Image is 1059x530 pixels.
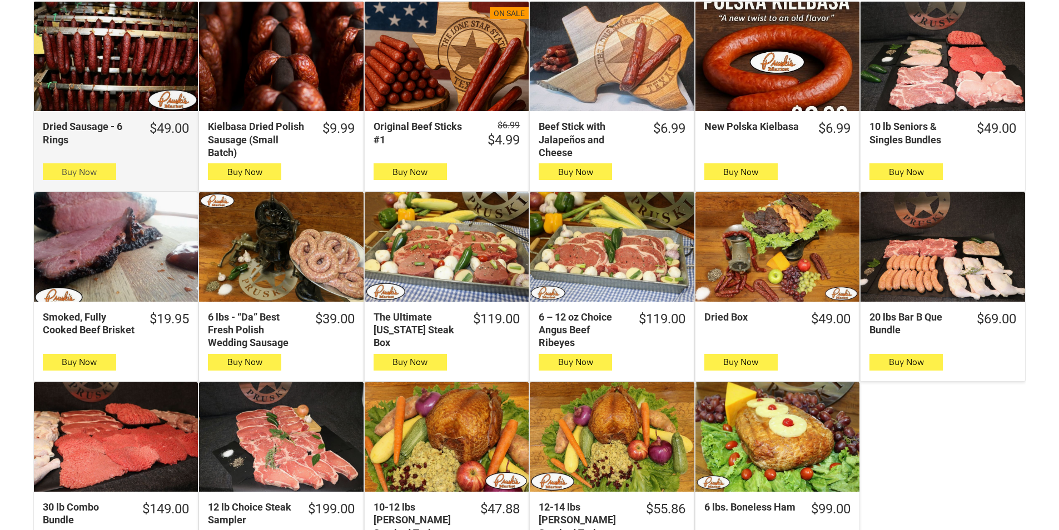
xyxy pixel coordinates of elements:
div: $69.00 [977,311,1016,328]
button: Buy Now [43,354,116,371]
div: The Ultimate [US_STATE] Steak Box [374,311,459,349]
a: $19.95Smoked, Fully Cooked Beef Brisket [34,311,198,337]
a: On SaleOriginal Beef Sticks #1 [365,2,529,111]
button: Buy Now [374,163,447,180]
a: 10-12 lbs Pruski&#39;s Smoked Turkeys [365,382,529,492]
a: $119.00The Ultimate [US_STATE] Steak Box [365,311,529,349]
button: Buy Now [539,163,612,180]
a: Smoked, Fully Cooked Beef Brisket [34,192,198,302]
a: Beef Stick with Jalapeños and Cheese [530,2,694,111]
s: $6.99 [498,120,520,131]
a: $119.006 – 12 oz Choice Angus Beef Ribeyes [530,311,694,349]
div: $9.99 [322,120,355,137]
button: Buy Now [704,163,778,180]
div: 12 lb Choice Steak Sampler [208,501,293,527]
div: $6.99 [818,120,851,137]
div: $4.99 [488,132,520,149]
a: 6 lbs. Boneless Ham [695,382,859,492]
button: Buy Now [208,354,281,371]
div: 6 lbs. Boneless Ham [704,501,797,513]
div: Kielbasa Dried Polish Sausage (Small Batch) [208,120,307,159]
span: Buy Now [723,357,758,367]
a: $49.00Dried Sausage - 6 Rings [34,120,198,146]
a: $39.006 lbs - “Da” Best Fresh Polish Wedding Sausage [199,311,363,349]
button: Buy Now [539,354,612,371]
a: $69.0020 lbs Bar B Que Bundle [861,311,1025,337]
span: Buy Now [889,167,924,177]
span: Buy Now [392,357,427,367]
div: $119.00 [473,311,520,328]
div: $55.86 [646,501,685,518]
div: 6 lbs - “Da” Best Fresh Polish Wedding Sausage [208,311,300,349]
a: Dried Sausage - 6 Rings [34,2,198,111]
a: $49.0010 lb Seniors & Singles Bundles [861,120,1025,146]
div: Smoked, Fully Cooked Beef Brisket [43,311,135,337]
a: 20 lbs Bar B Que Bundle [861,192,1025,302]
div: $149.00 [142,501,189,518]
div: Dried Sausage - 6 Rings [43,120,135,146]
a: New Polska Kielbasa [695,2,859,111]
span: Buy Now [62,357,97,367]
a: $6.99New Polska Kielbasa [695,120,859,137]
div: On Sale [494,8,525,19]
button: Buy Now [43,163,116,180]
span: Buy Now [558,167,593,177]
a: $6.99 $4.99Original Beef Sticks #1 [365,120,529,149]
a: 12 lb Choice Steak Sampler [199,382,363,492]
button: Buy Now [208,163,281,180]
span: Buy Now [227,357,262,367]
div: $6.99 [653,120,685,137]
div: $39.00 [315,311,355,328]
button: Buy Now [374,354,447,371]
span: Buy Now [62,167,97,177]
div: $119.00 [639,311,685,328]
div: 30 lb Combo Bundle [43,501,128,527]
div: $49.00 [977,120,1016,137]
span: Buy Now [723,167,758,177]
a: $6.99Beef Stick with Jalapeños and Cheese [530,120,694,159]
a: Kielbasa Dried Polish Sausage (Small Batch) [199,2,363,111]
a: $199.0012 lb Choice Steak Sampler [199,501,363,527]
span: Buy Now [889,357,924,367]
div: 20 lbs Bar B Que Bundle [869,311,962,337]
div: $19.95 [150,311,189,328]
div: New Polska Kielbasa [704,120,804,133]
div: Dried Box [704,311,797,323]
a: $149.0030 lb Combo Bundle [34,501,198,527]
a: 6 lbs - “Da” Best Fresh Polish Wedding Sausage [199,192,363,302]
span: Buy Now [392,167,427,177]
a: $49.00Dried Box [695,311,859,328]
div: Original Beef Sticks #1 [374,120,473,146]
div: $199.00 [308,501,355,518]
button: Buy Now [704,354,778,371]
div: 6 – 12 oz Choice Angus Beef Ribeyes [539,311,624,349]
a: Dried Box [695,192,859,302]
button: Buy Now [869,354,943,371]
div: Beef Stick with Jalapeños and Cheese [539,120,638,159]
div: $99.00 [811,501,851,518]
span: Buy Now [227,167,262,177]
a: 30 lb Combo Bundle [34,382,198,492]
button: Buy Now [869,163,943,180]
span: Buy Now [558,357,593,367]
div: 10 lb Seniors & Singles Bundles [869,120,962,146]
a: 12-14 lbs Pruski&#39;s Smoked Turkeys [530,382,694,492]
a: The Ultimate Texas Steak Box [365,192,529,302]
a: 6 – 12 oz Choice Angus Beef Ribeyes [530,192,694,302]
div: $47.88 [480,501,520,518]
a: $9.99Kielbasa Dried Polish Sausage (Small Batch) [199,120,363,159]
div: $49.00 [150,120,189,137]
a: 10 lb Seniors &amp; Singles Bundles [861,2,1025,111]
div: $49.00 [811,311,851,328]
a: $99.006 lbs. Boneless Ham [695,501,859,518]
